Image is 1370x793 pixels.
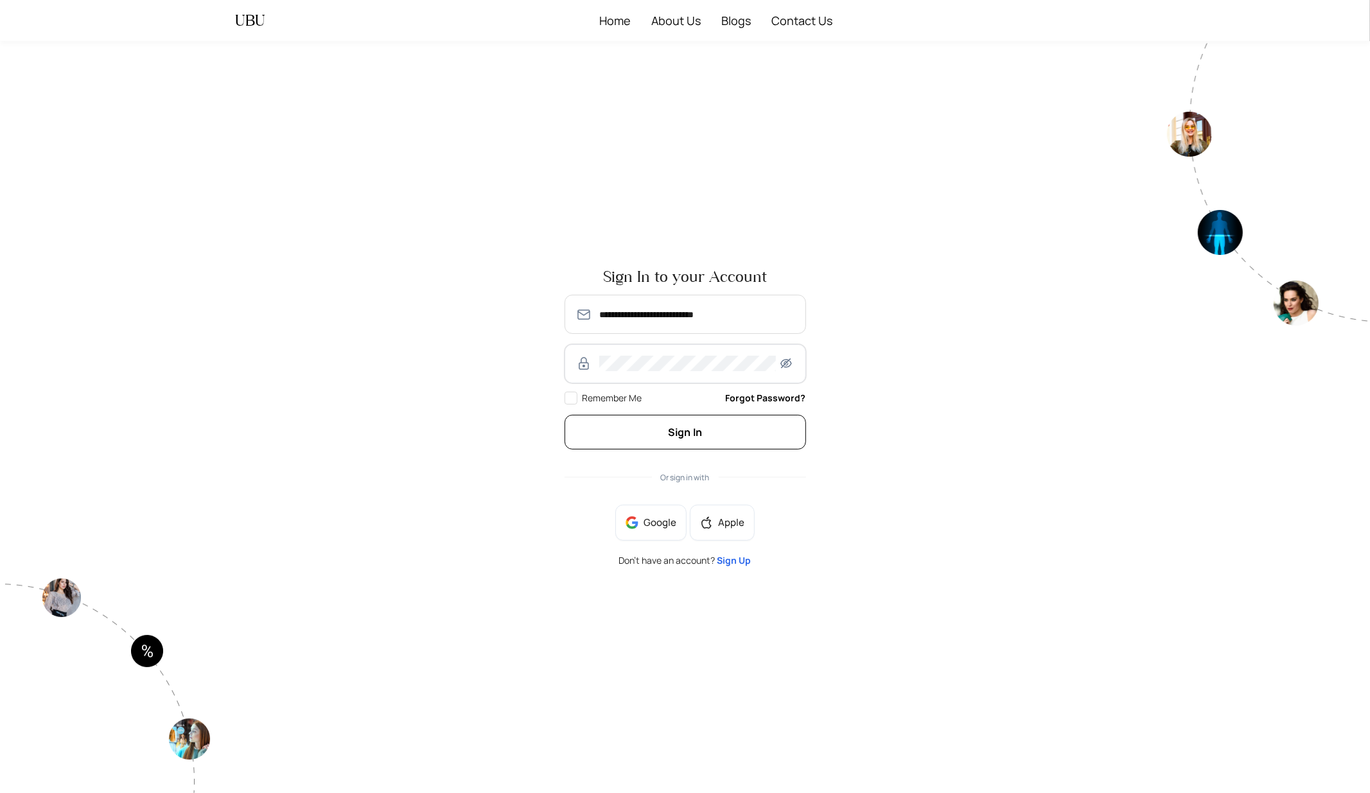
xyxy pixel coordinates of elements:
button: Google [615,505,687,541]
span: Or sign in with [661,472,710,483]
button: Sign In [565,415,806,449]
span: Remember Me [583,392,642,404]
span: Apple [718,516,744,530]
img: RzWbU6KsXbv8M5bTtlu7p38kHlzSfb4MlcTUAAAAASUVORK5CYII= [576,356,592,371]
img: authpagecirlce2-Tt0rwQ38.png [1167,41,1370,326]
span: Sign In to your Account [565,269,806,284]
button: appleApple [690,505,755,541]
a: Forgot Password? [725,391,805,405]
span: Don’t have an account? [619,556,751,565]
a: Sign Up [717,554,751,566]
span: apple [700,516,713,529]
img: google-BnAmSPDJ.png [626,516,638,529]
span: Sign In [668,425,702,439]
span: Google [644,516,676,530]
span: eye-invisible [778,358,794,369]
img: SmmOVPU3il4LzjOz1YszJ8A9TzvK+6qU9RAAAAAElFTkSuQmCC [576,307,592,322]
